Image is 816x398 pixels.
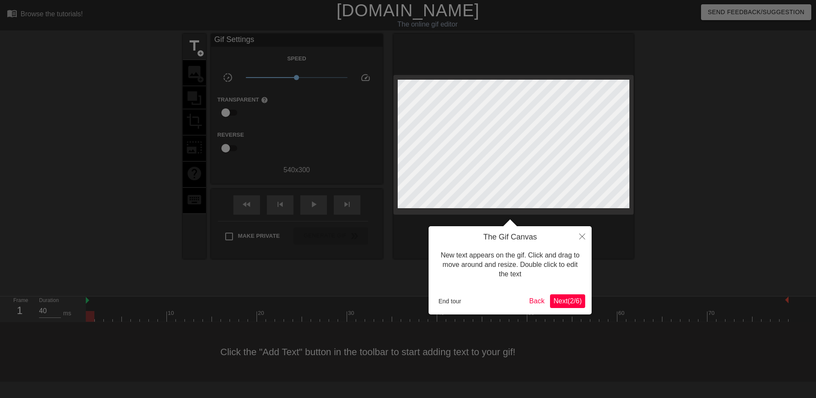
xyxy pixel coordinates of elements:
button: End tour [435,295,465,308]
button: Back [526,294,548,308]
button: Close [573,226,592,246]
span: Next ( 2 / 6 ) [553,297,582,305]
h4: The Gif Canvas [435,233,585,242]
button: Next [550,294,585,308]
div: New text appears on the gif. Click and drag to move around and resize. Double click to edit the text [435,242,585,288]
